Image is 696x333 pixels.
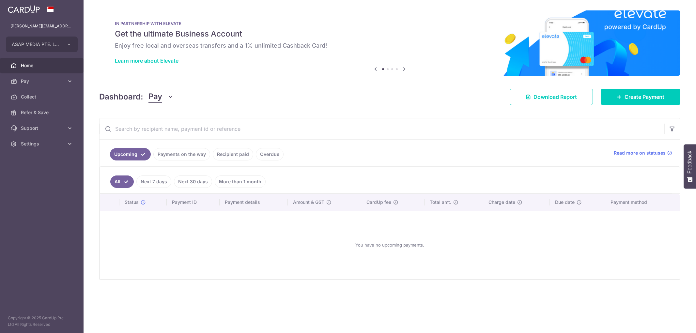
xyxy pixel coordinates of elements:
[136,175,171,188] a: Next 7 days
[153,148,210,160] a: Payments on the way
[148,91,174,103] button: Pay
[220,194,288,211] th: Payment details
[115,21,665,26] p: IN PARTNERSHIP WITH ELEVATE
[110,175,134,188] a: All
[21,141,64,147] span: Settings
[256,148,284,160] a: Overdue
[148,91,162,103] span: Pay
[614,150,666,156] span: Read more on statuses
[108,216,672,274] div: You have no upcoming payments.
[6,37,78,52] button: ASAP MEDIA PTE. LTD.
[625,93,664,101] span: Create Payment
[99,10,680,76] img: Renovation banner
[167,194,220,211] th: Payment ID
[99,91,143,103] h4: Dashboard:
[21,94,64,100] span: Collect
[366,199,391,205] span: CardUp fee
[601,89,680,105] a: Create Payment
[115,57,178,64] a: Learn more about Elevate
[555,199,575,205] span: Due date
[614,150,672,156] a: Read more on statuses
[510,89,593,105] a: Download Report
[488,199,515,205] span: Charge date
[215,175,266,188] a: More than 1 month
[115,29,665,39] h5: Get the ultimate Business Account
[21,62,64,69] span: Home
[110,148,151,160] a: Upcoming
[12,41,60,48] span: ASAP MEDIA PTE. LTD.
[115,42,665,50] h6: Enjoy free local and overseas transfers and a 1% unlimited Cashback Card!
[293,199,324,205] span: Amount & GST
[125,199,139,205] span: Status
[8,5,40,13] img: CardUp
[10,23,73,29] p: [PERSON_NAME][EMAIL_ADDRESS][DOMAIN_NAME]
[21,109,64,116] span: Refer & Save
[605,194,680,211] th: Payment method
[684,144,696,189] button: Feedback - Show survey
[100,118,664,139] input: Search by recipient name, payment id or reference
[21,125,64,131] span: Support
[21,78,64,84] span: Pay
[174,175,212,188] a: Next 30 days
[213,148,253,160] a: Recipient paid
[534,93,577,101] span: Download Report
[430,199,451,205] span: Total amt.
[687,151,693,174] span: Feedback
